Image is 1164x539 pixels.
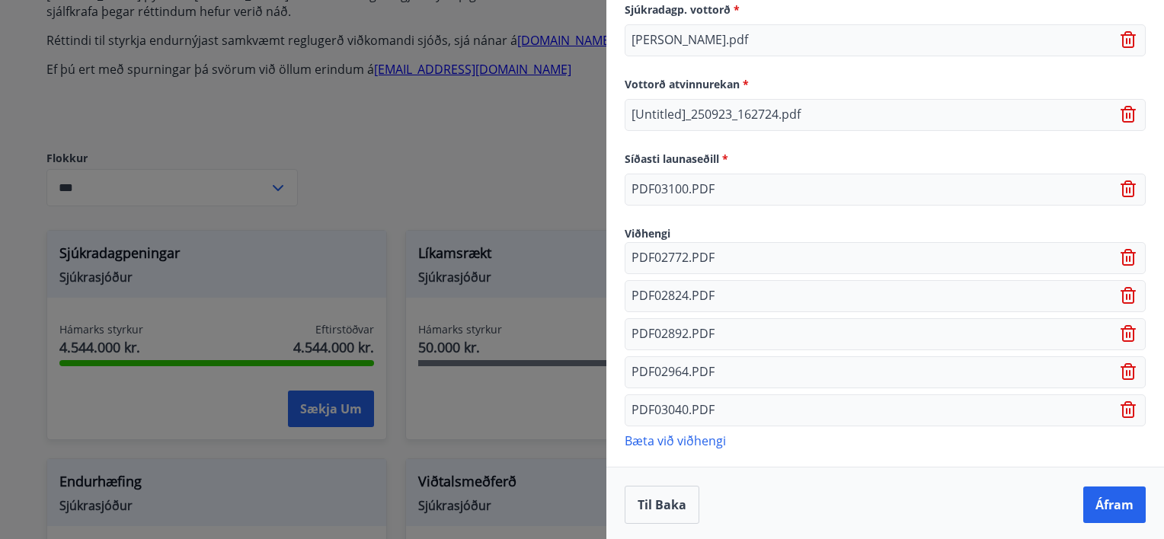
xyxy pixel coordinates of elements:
[632,401,715,419] p: PDF03040.PDF
[632,249,715,267] p: PDF02772.PDF
[625,486,699,524] button: Til baka
[632,180,715,199] p: PDF03100.PDF
[625,226,670,241] span: Viðhengi
[632,31,748,49] p: [PERSON_NAME].pdf
[632,287,715,305] p: PDF02824.PDF
[625,2,740,17] span: Sjúkradagp. vottorð
[632,106,801,124] p: [Untitled]_250923_162724.pdf
[632,363,715,381] p: PDF02964.PDF
[625,77,749,91] span: Vottorð atvinnurekan
[625,432,1146,448] p: Bæta við viðhengi
[625,151,728,166] span: Síðasti launaseðill
[1083,486,1146,523] button: Áfram
[632,325,715,343] p: PDF02892.PDF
